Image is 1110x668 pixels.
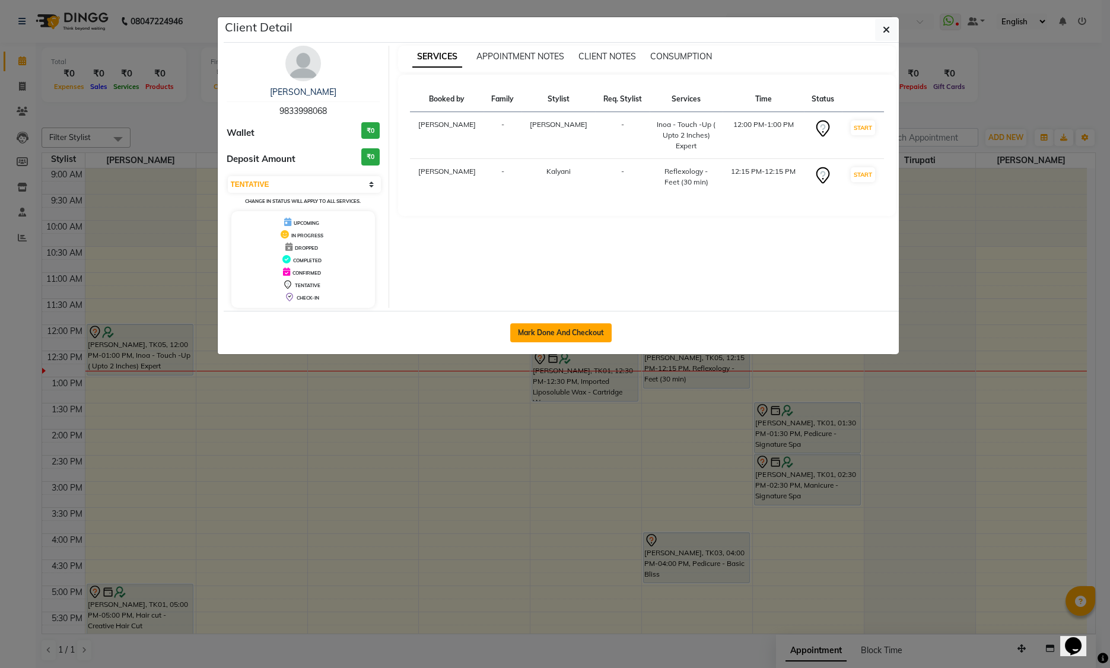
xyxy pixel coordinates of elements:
div: Reflexology - Feet (30 min) [657,166,715,187]
span: 9833998068 [279,106,327,116]
small: Change in status will apply to all services. [245,198,361,204]
span: CONSUMPTION [650,51,712,62]
span: Kalyani [546,167,571,176]
img: avatar [285,46,321,81]
span: SERVICES [412,46,462,68]
span: Deposit Amount [227,152,295,166]
th: Req. Stylist [595,87,649,112]
td: - [595,112,649,159]
button: START [851,120,875,135]
div: Inoa - Touch -Up ( Upto 2 Inches) Expert [657,119,715,151]
h5: Client Detail [225,18,292,36]
button: Mark Done And Checkout [510,323,612,342]
span: UPCOMING [294,220,319,226]
span: CLIENT NOTES [578,51,636,62]
span: IN PROGRESS [291,233,323,238]
th: Booked by [410,87,484,112]
th: Time [723,87,804,112]
th: Family [484,87,521,112]
td: 12:15 PM-12:15 PM [723,159,804,195]
td: - [595,159,649,195]
span: [PERSON_NAME] [530,120,587,129]
span: APPOINTMENT NOTES [476,51,564,62]
td: 12:00 PM-1:00 PM [723,112,804,159]
td: [PERSON_NAME] [410,159,484,195]
span: DROPPED [295,245,318,251]
th: Services [650,87,723,112]
h3: ₹0 [361,148,380,166]
span: CONFIRMED [292,270,321,276]
td: [PERSON_NAME] [410,112,484,159]
th: Stylist [521,87,595,112]
span: CHECK-IN [297,295,319,301]
a: [PERSON_NAME] [270,87,336,97]
td: - [484,112,521,159]
h3: ₹0 [361,122,380,139]
span: Wallet [227,126,255,140]
th: Status [804,87,842,112]
iframe: chat widget [1060,621,1098,656]
span: TENTATIVE [295,282,320,288]
button: START [851,167,875,182]
td: - [484,159,521,195]
span: COMPLETED [293,257,322,263]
